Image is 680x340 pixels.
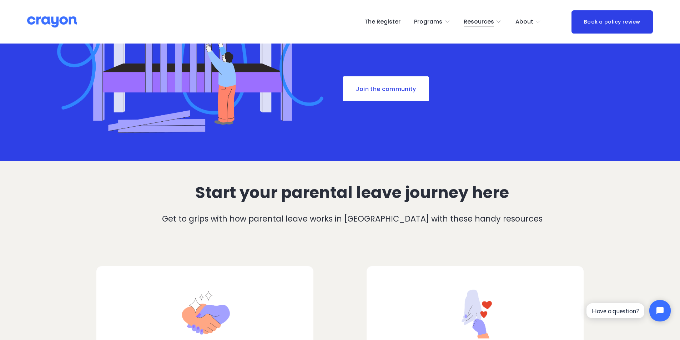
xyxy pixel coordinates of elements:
img: Crayon [27,16,77,28]
a: folder dropdown [414,16,450,27]
a: Book a policy review [571,10,653,34]
span: About [515,17,533,27]
h2: Start your parental leave journey here [72,184,633,202]
p: Get to grips with how parental leave works in [GEOGRAPHIC_DATA] with these handy resources [72,213,633,225]
iframe: Tidio Chat [580,294,677,328]
span: Programs [414,17,442,27]
a: Join the community [342,76,430,102]
a: folder dropdown [515,16,541,27]
a: The Register [364,16,401,27]
span: Resources [464,17,494,27]
a: folder dropdown [464,16,502,27]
